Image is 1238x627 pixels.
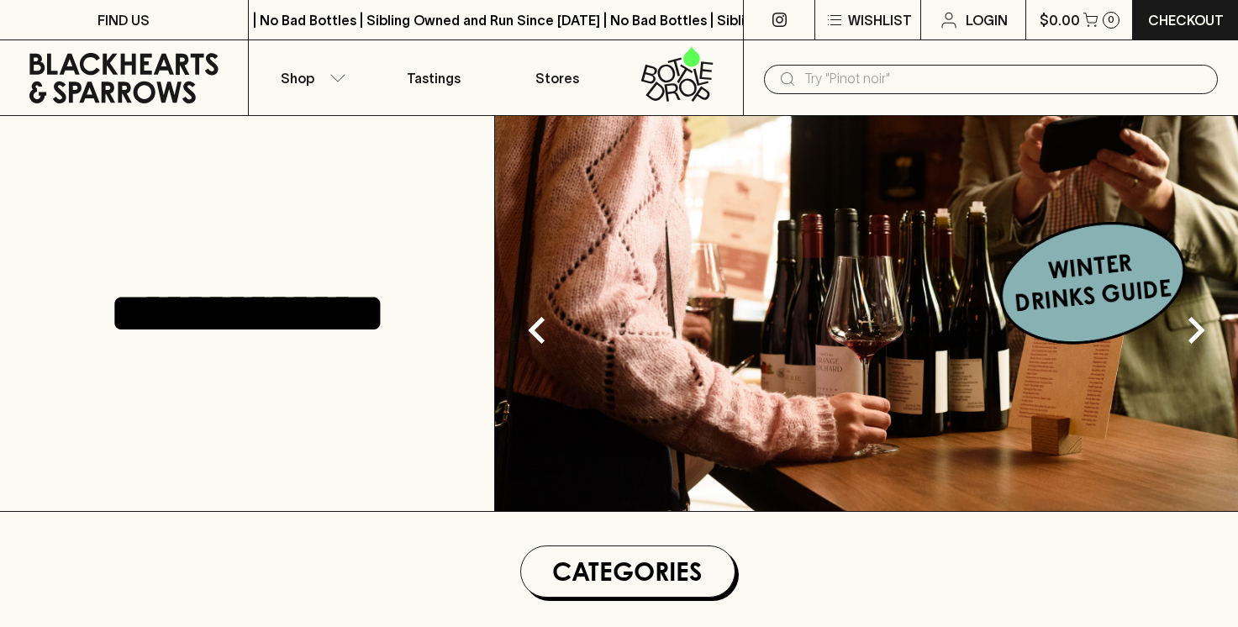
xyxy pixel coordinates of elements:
p: 0 [1108,15,1114,24]
h1: Categories [528,553,728,590]
img: optimise [495,116,1238,511]
p: Shop [281,68,314,88]
input: Try "Pinot noir" [804,66,1204,92]
button: Previous [503,297,571,364]
p: Tastings [407,68,461,88]
button: Shop [249,40,372,115]
button: Next [1162,297,1230,364]
a: Stores [496,40,619,115]
p: FIND US [97,10,150,30]
p: $0.00 [1040,10,1080,30]
a: Tastings [372,40,496,115]
p: Checkout [1148,10,1224,30]
p: Login [966,10,1008,30]
p: Stores [535,68,579,88]
p: Wishlist [848,10,912,30]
